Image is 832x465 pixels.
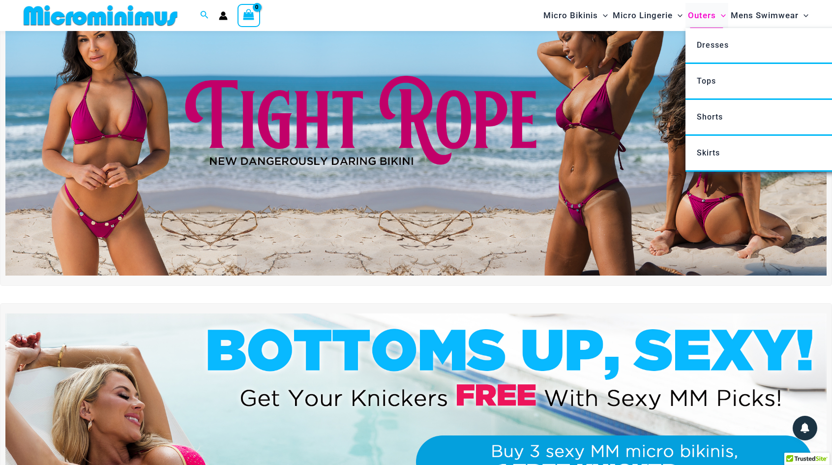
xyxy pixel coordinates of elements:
[219,11,228,20] a: Account icon link
[673,3,683,28] span: Menu Toggle
[541,3,610,28] a: Micro BikinisMenu ToggleMenu Toggle
[697,148,720,157] span: Skirts
[610,3,685,28] a: Micro LingerieMenu ToggleMenu Toggle
[238,4,260,27] a: View Shopping Cart, empty
[598,3,608,28] span: Menu Toggle
[731,3,799,28] span: Mens Swimwear
[728,3,811,28] a: Mens SwimwearMenu ToggleMenu Toggle
[685,3,728,28] a: OutersMenu ToggleMenu Toggle
[697,112,723,122] span: Shorts
[716,3,726,28] span: Menu Toggle
[543,3,598,28] span: Micro Bikinis
[613,3,673,28] span: Micro Lingerie
[697,40,729,50] span: Dresses
[20,4,181,27] img: MM SHOP LOGO FLAT
[539,1,812,30] nav: Site Navigation
[799,3,808,28] span: Menu Toggle
[200,9,209,22] a: Search icon link
[688,3,716,28] span: Outers
[697,76,716,86] span: Tops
